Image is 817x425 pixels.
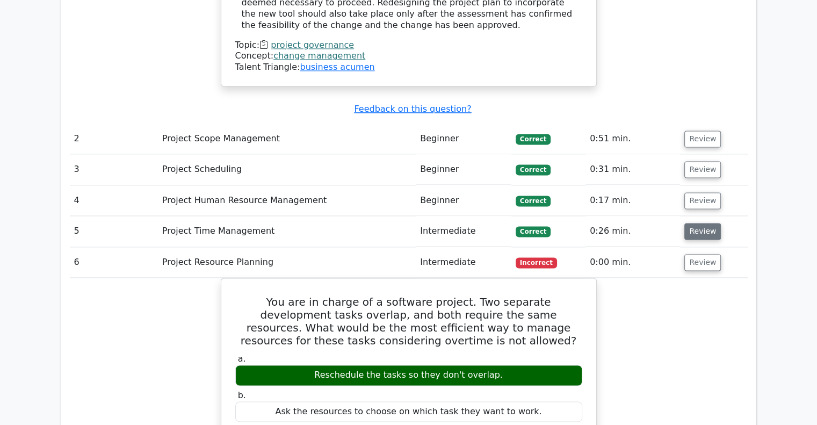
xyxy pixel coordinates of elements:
span: b. [238,390,246,400]
button: Review [684,223,721,240]
td: 0:31 min. [585,154,680,185]
span: Correct [516,164,551,175]
button: Review [684,131,721,147]
a: business acumen [300,62,374,72]
button: Review [684,254,721,271]
span: a. [238,354,246,364]
td: Project Human Resource Management [158,185,416,216]
td: Project Time Management [158,216,416,247]
div: Ask the resources to choose on which task they want to work. [235,401,582,422]
a: project governance [271,40,354,50]
span: Correct [516,226,551,237]
td: 5 [70,216,158,247]
td: 3 [70,154,158,185]
a: change management [273,51,365,61]
span: Correct [516,196,551,206]
div: Topic: [235,40,582,51]
button: Review [684,161,721,178]
td: Beginner [416,185,511,216]
a: Feedback on this question? [354,104,471,114]
td: Project Scope Management [158,124,416,154]
span: Correct [516,134,551,145]
td: Intermediate [416,216,511,247]
td: Beginner [416,124,511,154]
td: 0:51 min. [585,124,680,154]
div: Reschedule the tasks so they don't overlap. [235,365,582,386]
td: Beginner [416,154,511,185]
div: Concept: [235,51,582,62]
td: Intermediate [416,247,511,278]
td: Project Resource Planning [158,247,416,278]
td: 0:00 min. [585,247,680,278]
td: 0:17 min. [585,185,680,216]
h5: You are in charge of a software project. Two separate development tasks overlap, and both require... [234,296,583,347]
td: 4 [70,185,158,216]
td: 0:26 min. [585,216,680,247]
td: Project Scheduling [158,154,416,185]
td: 6 [70,247,158,278]
span: Incorrect [516,257,557,268]
td: 2 [70,124,158,154]
button: Review [684,192,721,209]
div: Talent Triangle: [235,40,582,73]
